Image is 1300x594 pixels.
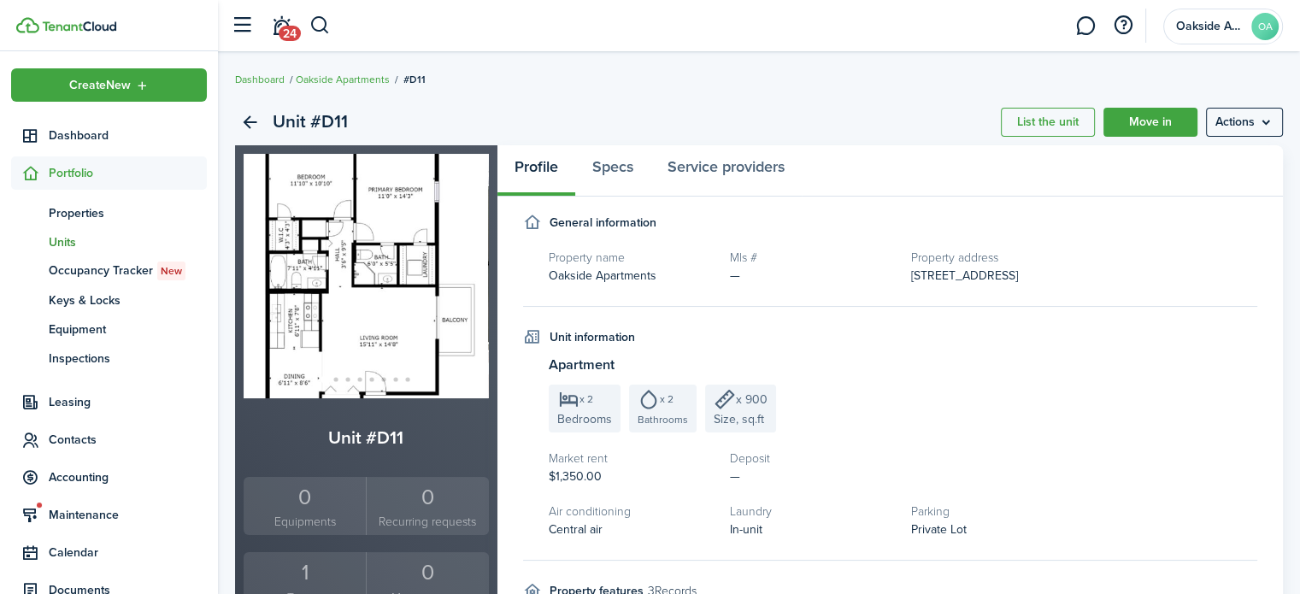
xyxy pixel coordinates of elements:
img: Unit image 0 [488,154,732,398]
span: [STREET_ADDRESS] [911,267,1018,285]
a: Keys & Locks [11,285,207,315]
span: Bathrooms [638,412,688,427]
span: Inspections [49,350,207,368]
span: Units [49,233,207,251]
span: 24 [279,26,301,41]
span: Keys & Locks [49,291,207,309]
a: Inspections [11,344,207,373]
div: 1 [248,556,362,589]
h4: Unit information [550,328,635,346]
span: Dashboard [49,126,207,144]
h5: Parking [911,503,1075,520]
span: Size, sq.ft [714,410,764,428]
div: 0 [248,481,362,514]
a: Notifications [265,4,297,48]
avatar-text: OA [1251,13,1279,40]
button: Open menu [1206,108,1283,137]
span: Bedrooms [557,410,612,428]
span: #D11 [403,72,426,87]
span: x 2 [660,394,674,404]
a: Specs [575,145,650,197]
span: Properties [49,204,207,222]
span: In-unit [730,520,762,538]
a: Equipment [11,315,207,344]
a: Occupancy TrackerNew [11,256,207,285]
a: 0Equipments [244,477,366,536]
a: Service providers [650,145,802,197]
span: New [161,263,182,279]
span: x 2 [579,394,593,404]
h2: Unit #D11 [244,424,489,451]
span: — [730,468,740,485]
span: Portfolio [49,164,207,182]
a: List the unit [1001,108,1095,137]
span: Contacts [49,431,207,449]
h5: Mls # [730,249,894,267]
h5: Deposit [730,450,894,468]
small: Recurring requests [371,513,484,531]
h2: Unit #D11 [273,108,348,137]
a: Dashboard [235,72,285,87]
a: Dashboard [11,119,207,152]
h5: Market rent [549,450,713,468]
span: $1,350.00 [549,468,602,485]
h4: General information [550,214,656,232]
a: Properties [11,198,207,227]
a: 0Recurring requests [366,477,488,536]
a: Back [235,108,264,137]
span: Private Lot [911,520,967,538]
a: Units [11,227,207,256]
h5: Property name [549,249,713,267]
a: Move in [1103,108,1197,137]
h5: Air conditioning [549,503,713,520]
img: TenantCloud [16,17,39,33]
div: 0 [371,481,484,514]
button: Open resource center [1109,11,1138,40]
span: Create New [69,79,131,91]
button: Open sidebar [226,9,258,42]
span: Central air [549,520,603,538]
span: Occupancy Tracker [49,262,207,280]
div: 0 [371,556,484,589]
a: Oakside Apartments [296,72,390,87]
span: Maintenance [49,506,207,524]
small: Equipments [248,513,362,531]
button: Search [309,11,331,40]
img: TenantCloud [42,21,116,32]
img: Unit avatar [244,154,488,398]
span: Leasing [49,393,207,411]
span: Equipment [49,321,207,338]
span: Calendar [49,544,207,562]
menu-btn: Actions [1206,108,1283,137]
h5: Laundry [730,503,894,520]
button: Open menu [11,68,207,102]
a: Messaging [1069,4,1102,48]
span: Oakside Apartments [549,267,656,285]
span: — [730,267,740,285]
h5: Property address [911,249,1257,267]
h3: Apartment [549,355,1258,376]
span: Oakside Apartments [1176,21,1244,32]
span: x 900 [736,391,768,409]
span: Accounting [49,468,207,486]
